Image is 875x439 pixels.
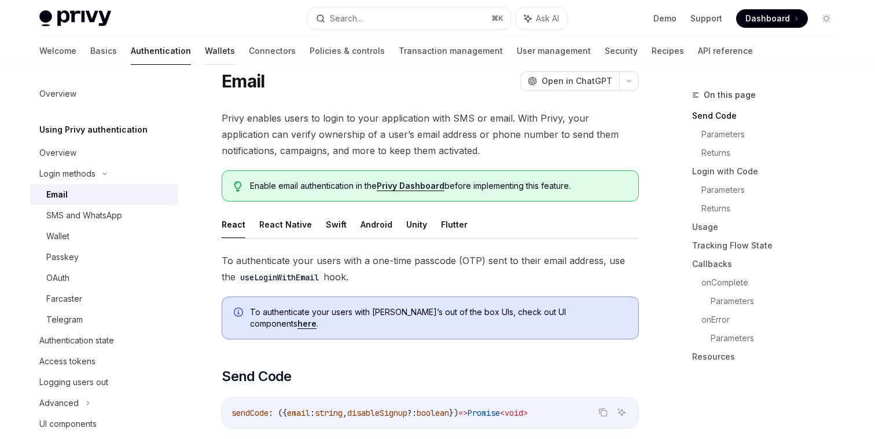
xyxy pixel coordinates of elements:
[595,405,611,420] button: Copy the contents from the code block
[249,37,296,65] a: Connectors
[399,37,503,65] a: Transaction management
[269,408,287,418] span: : ({
[30,414,178,434] a: UI components
[39,167,95,181] div: Login methods
[468,408,500,418] span: Promise
[308,8,510,29] button: Search...⌘K
[30,330,178,351] a: Authentication state
[46,271,69,285] div: OAuth
[234,308,245,319] svg: Info
[653,13,677,24] a: Demo
[39,146,76,160] div: Overview
[222,211,245,238] button: React
[222,71,264,92] h1: Email
[30,247,178,268] a: Passkey
[30,288,178,309] a: Farcaster
[39,87,76,101] div: Overview
[39,417,97,431] div: UI components
[46,313,83,327] div: Telegram
[231,408,269,418] span: sendCode
[310,408,315,418] span: :
[692,218,845,236] a: Usage
[736,9,808,28] a: Dashboard
[30,226,178,247] a: Wallet
[39,37,76,65] a: Welcome
[542,75,612,87] span: Open in ChatGPT
[701,144,845,162] a: Returns
[39,123,148,137] h5: Using Privy authentication
[701,181,845,199] a: Parameters
[704,88,756,102] span: On this page
[817,9,836,28] button: Toggle dark mode
[259,211,312,238] button: React Native
[406,211,427,238] button: Unity
[692,107,845,125] a: Send Code
[517,37,591,65] a: User management
[234,181,242,192] svg: Tip
[46,188,68,202] div: Email
[614,405,629,420] button: Ask AI
[30,268,178,288] a: OAuth
[505,408,523,418] span: void
[297,319,317,329] a: here
[698,37,753,65] a: API reference
[39,10,111,27] img: light logo
[39,396,79,410] div: Advanced
[222,110,639,159] span: Privy enables users to login to your application with SMS or email. With Privy, your application ...
[330,12,362,25] div: Search...
[711,329,845,347] a: Parameters
[417,408,449,418] span: boolean
[30,351,178,372] a: Access tokens
[605,37,638,65] a: Security
[236,271,323,284] code: useLoginWithEmail
[690,13,722,24] a: Support
[343,408,347,418] span: ,
[46,208,122,222] div: SMS and WhatsApp
[39,354,95,368] div: Access tokens
[692,347,845,366] a: Resources
[491,14,503,23] span: ⌘ K
[745,13,790,24] span: Dashboard
[287,408,310,418] span: email
[701,199,845,218] a: Returns
[692,236,845,255] a: Tracking Flow State
[326,211,347,238] button: Swift
[30,205,178,226] a: SMS and WhatsApp
[250,180,627,192] span: Enable email authentication in the before implementing this feature.
[310,37,385,65] a: Policies & controls
[701,273,845,292] a: onComplete
[30,83,178,104] a: Overview
[692,255,845,273] a: Callbacks
[347,408,407,418] span: disableSignup
[692,162,845,181] a: Login with Code
[30,372,178,393] a: Logging users out
[39,334,114,347] div: Authentication state
[30,184,178,205] a: Email
[39,375,108,389] div: Logging users out
[701,310,845,329] a: onError
[30,142,178,163] a: Overview
[701,125,845,144] a: Parameters
[46,250,79,264] div: Passkey
[46,292,82,306] div: Farcaster
[449,408,458,418] span: })
[407,408,417,418] span: ?:
[441,211,468,238] button: Flutter
[222,253,639,285] span: To authenticate your users with a one-time passcode (OTP) sent to their email address, use the hook.
[90,37,117,65] a: Basics
[520,71,619,91] button: Open in ChatGPT
[361,211,392,238] button: Android
[523,408,528,418] span: >
[222,367,292,386] span: Send Code
[711,292,845,310] a: Parameters
[205,37,235,65] a: Wallets
[516,8,567,29] button: Ask AI
[315,408,343,418] span: string
[536,13,559,24] span: Ask AI
[131,37,191,65] a: Authentication
[250,306,627,330] span: To authenticate your users with [PERSON_NAME]’s out of the box UIs, check out UI components .
[46,229,69,243] div: Wallet
[458,408,468,418] span: =>
[30,309,178,330] a: Telegram
[652,37,684,65] a: Recipes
